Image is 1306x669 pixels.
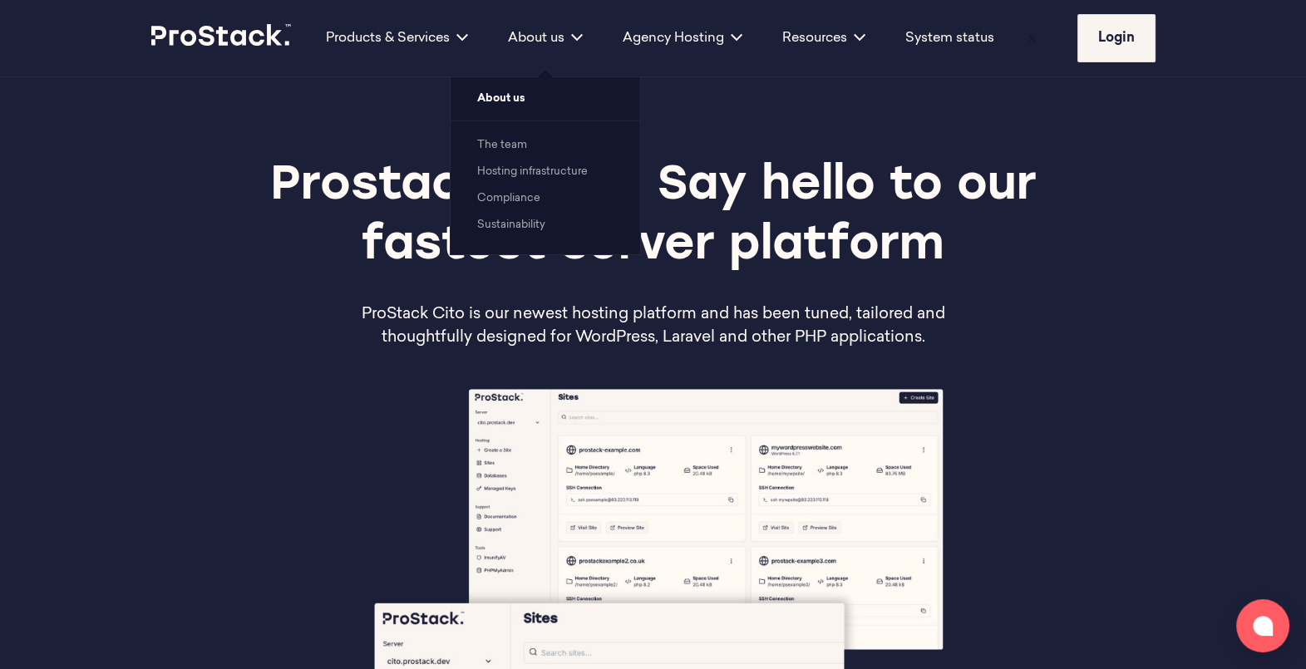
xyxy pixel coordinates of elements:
div: Agency Hosting [603,28,762,48]
p: ProStack Cito is our newest hosting platform and has been tuned, tailored and thoughtfully design... [352,303,954,350]
div: Products & Services [306,28,488,48]
a: Login [1077,14,1156,62]
div: About us [488,28,603,48]
a: Sustainability [477,219,545,230]
span: Login [1098,32,1135,45]
div: Resources [762,28,885,48]
a: Hosting infrastructure [477,166,588,177]
button: Open chat window [1236,599,1289,652]
a: Prostack logo [151,24,293,52]
a: System status [905,28,994,48]
a: Compliance [477,193,540,204]
h1: Prostack Cito - Say hello to our fastest server platform [251,157,1054,277]
span: About us [451,77,640,121]
a: The team [477,140,527,150]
